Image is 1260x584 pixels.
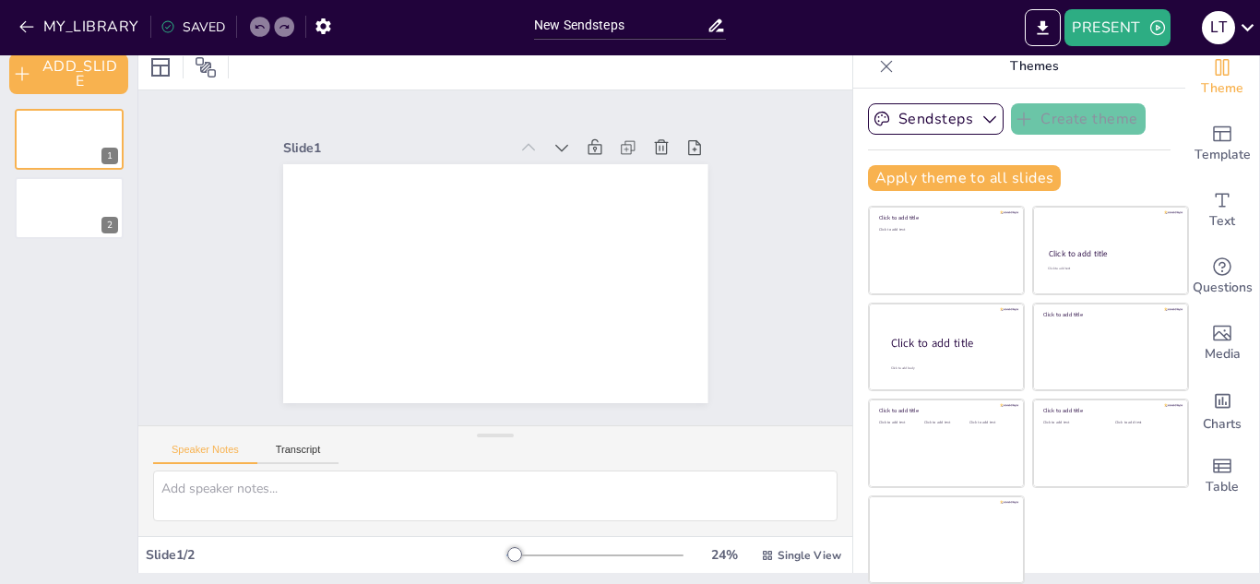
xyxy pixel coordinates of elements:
[195,56,217,78] span: Position
[101,217,118,233] div: 2
[1185,177,1259,244] div: Add text boxes
[1185,310,1259,376] div: Add images, graphics, shapes or video
[14,12,147,42] button: MY_LIBRARY
[1115,421,1173,425] div: Click to add text
[1185,443,1259,509] div: Add a table
[1185,376,1259,443] div: Add charts and graphs
[15,109,124,170] div: 1
[1043,421,1101,425] div: Click to add text
[924,421,966,425] div: Click to add text
[514,289,733,375] div: Slide 1
[1043,311,1175,318] div: Click to add title
[868,165,1061,191] button: Apply theme to all slides
[879,228,1011,232] div: Click to add text
[1206,477,1239,497] span: Table
[1049,248,1171,259] div: Click to add title
[1201,78,1243,99] span: Theme
[153,444,257,464] button: Speaker Notes
[1202,11,1235,44] div: l t
[879,214,1011,221] div: Click to add title
[901,44,1167,89] p: Themes
[1193,278,1253,298] span: Questions
[160,18,225,36] div: SAVED
[1064,9,1170,46] button: PRESENT
[1185,244,1259,310] div: Get real-time input from your audience
[1185,44,1259,111] div: Change the overall theme
[15,177,124,238] div: 2
[969,421,1011,425] div: Click to add text
[1011,103,1146,135] button: Create theme
[101,148,118,164] div: 1
[879,407,1011,414] div: Click to add title
[1185,111,1259,177] div: Add ready made slides
[891,335,1009,351] div: Click to add title
[9,54,128,94] button: ADD_SLIDE
[1048,267,1171,271] div: Click to add text
[1205,344,1241,364] span: Media
[879,421,921,425] div: Click to add text
[257,444,339,464] button: Transcript
[1195,145,1251,165] span: Template
[1203,414,1242,435] span: Charts
[1025,9,1061,46] button: EXPORT_TO_POWERPOINT
[891,365,1007,370] div: Click to add body
[146,53,175,82] div: Layout
[534,12,707,39] input: INSERT_TITLE
[1209,211,1235,232] span: Text
[1202,9,1235,46] button: l t
[702,546,746,564] div: 24 %
[778,548,841,563] span: Single View
[146,546,506,564] div: Slide 1 / 2
[1043,407,1175,414] div: Click to add title
[868,103,1004,135] button: Sendsteps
